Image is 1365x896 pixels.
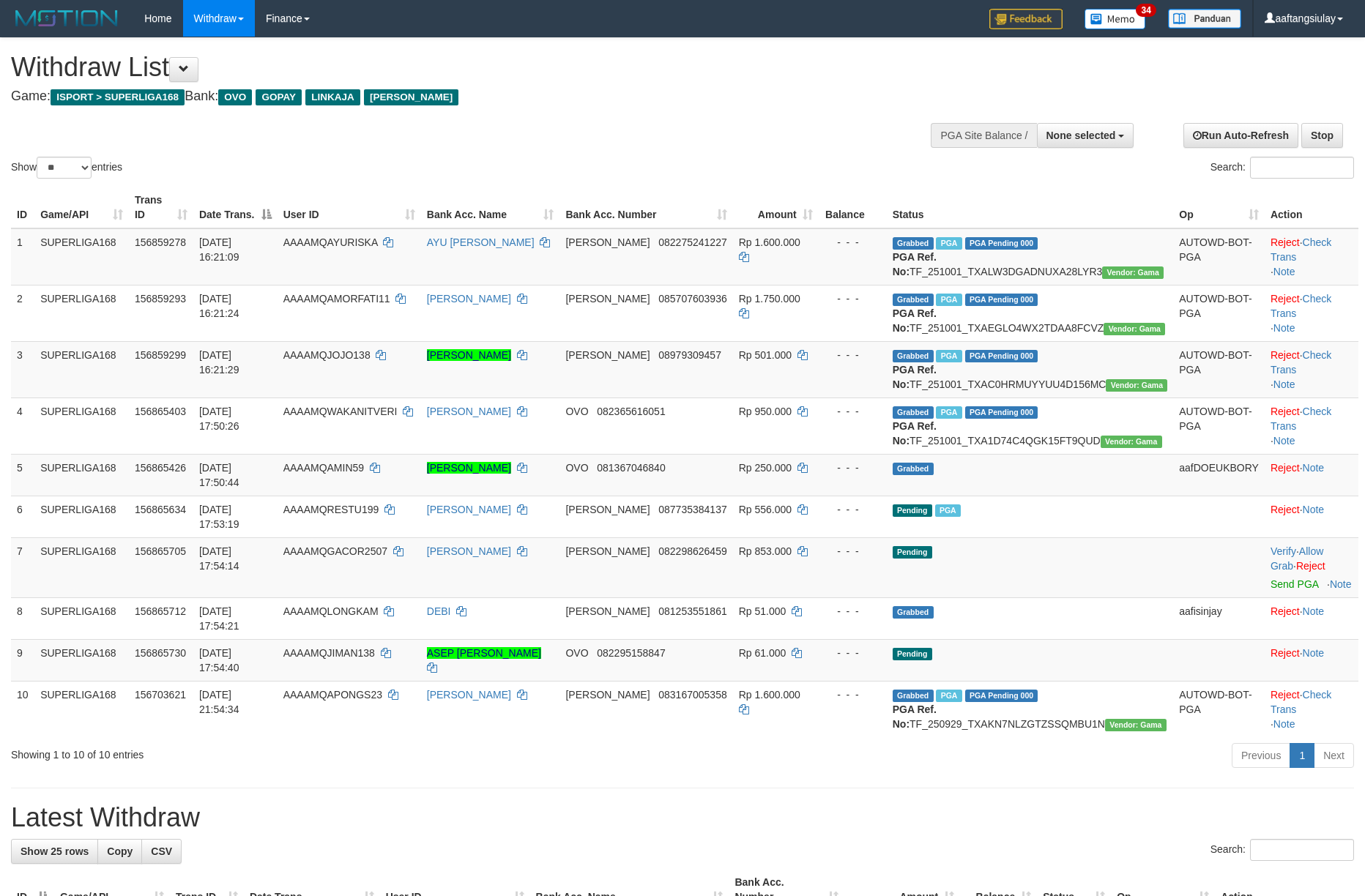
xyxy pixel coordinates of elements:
span: [DATE] 17:50:26 [199,406,239,432]
th: Status [887,187,1174,228]
td: · [1265,454,1358,496]
td: SUPERLIGA168 [34,496,129,537]
span: Grabbed [893,294,934,306]
a: CSV [141,839,182,864]
span: Copy 081253551861 to clipboard [658,605,726,617]
span: Marked by aafheankoy [935,504,961,517]
span: AAAAMQWAKANITVERI [283,406,398,417]
span: Rp 556.000 [739,504,792,515]
span: [DATE] 16:21:24 [199,293,239,319]
a: Note [1303,504,1325,515]
b: PGA Ref. No: [893,703,937,730]
span: 156859299 [135,349,186,361]
span: [DATE] 17:54:14 [199,545,239,572]
a: Check Trans [1271,406,1331,432]
td: · · [1265,285,1358,341]
span: Grabbed [893,690,934,702]
a: Reject [1271,236,1300,248]
span: Copy 082275241227 to clipboard [658,236,726,248]
div: - - - [825,235,881,250]
th: Bank Acc. Number: activate to sort column ascending [559,187,732,228]
td: TF_251001_TXA1D74C4QGK15FT9QUD [887,397,1174,454]
div: - - - [825,604,881,619]
a: Note [1273,322,1295,334]
a: [PERSON_NAME] [427,462,511,474]
td: SUPERLIGA168 [34,228,129,285]
a: Reject [1271,689,1300,701]
div: - - - [825,460,881,475]
span: Vendor URL: https://trx31.1velocity.biz [1104,323,1165,335]
span: Copy 085707603936 to clipboard [658,293,726,305]
span: Pending [893,546,932,559]
span: AAAAMQAPONGS23 [283,689,382,701]
img: Feedback.jpg [989,9,1063,29]
span: [PERSON_NAME] [565,504,650,515]
a: DEBI [427,605,451,617]
span: [DATE] 16:21:29 [199,349,239,376]
span: [PERSON_NAME] [565,545,650,557]
td: AUTOWD-BOT-PGA [1173,681,1265,737]
td: 3 [11,341,34,397]
span: Vendor URL: https://trx31.1velocity.biz [1101,436,1162,448]
span: AAAAMQGACOR2507 [283,545,387,557]
td: · · [1265,341,1358,397]
span: [DATE] 17:54:21 [199,605,239,632]
span: 156865705 [135,545,186,557]
span: Grabbed [893,406,934,419]
a: Note [1273,718,1295,730]
span: AAAAMQJIMAN138 [283,647,375,659]
a: Show 25 rows [11,839,98,864]
label: Search: [1210,157,1354,179]
td: SUPERLIGA168 [34,454,129,496]
td: 10 [11,681,34,737]
span: Pending [893,504,932,517]
span: OVO [565,462,588,474]
td: SUPERLIGA168 [34,597,129,639]
span: OVO [565,647,588,659]
td: 5 [11,454,34,496]
td: · [1265,597,1358,639]
a: Check Trans [1271,236,1331,263]
td: 4 [11,397,34,454]
h1: Latest Withdraw [11,803,1354,832]
a: Note [1303,647,1325,659]
div: PGA Site Balance / [931,123,1036,148]
a: Run Auto-Refresh [1183,123,1298,148]
a: [PERSON_NAME] [427,689,511,701]
td: · · [1265,681,1358,737]
a: Reject [1271,462,1300,474]
th: Action [1265,187,1358,228]
span: 156865730 [135,647,186,659]
a: 1 [1290,743,1314,768]
span: Copy 087735384137 to clipboard [658,504,726,515]
span: Vendor URL: https://trx31.1velocity.biz [1102,266,1164,279]
span: [DATE] 16:21:09 [199,236,239,263]
th: Op: activate to sort column ascending [1173,187,1265,228]
span: Rp 1.600.000 [739,236,800,248]
div: Showing 1 to 10 of 10 entries [11,742,558,762]
a: Check Trans [1271,293,1331,319]
img: Button%20Memo.svg [1085,9,1146,29]
span: CSV [151,845,172,857]
span: LINKAJA [305,89,360,105]
div: - - - [825,544,881,559]
span: [DATE] 17:50:44 [199,462,239,488]
th: Date Trans.: activate to sort column descending [193,187,278,228]
th: ID [11,187,34,228]
td: · · [1265,228,1358,285]
a: Note [1303,462,1325,474]
a: Reject [1271,605,1300,617]
a: Note [1330,578,1352,590]
span: Rp 853.000 [739,545,792,557]
td: SUPERLIGA168 [34,397,129,454]
td: AUTOWD-BOT-PGA [1173,341,1265,397]
td: 6 [11,496,34,537]
td: AUTOWD-BOT-PGA [1173,228,1265,285]
span: 156703621 [135,689,186,701]
span: Rp 1.750.000 [739,293,800,305]
input: Search: [1250,157,1354,179]
a: Previous [1232,743,1290,768]
a: Next [1314,743,1354,768]
td: 2 [11,285,34,341]
a: Verify [1271,545,1296,557]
